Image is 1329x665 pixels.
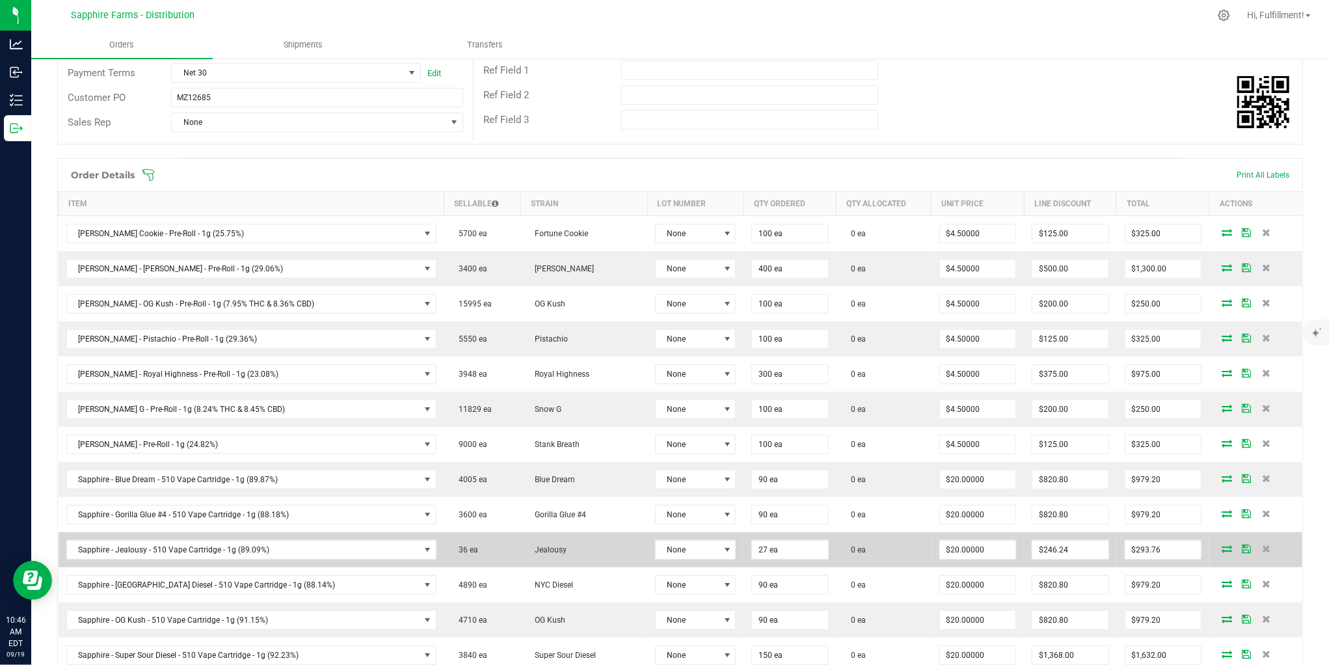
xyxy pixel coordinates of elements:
[1256,439,1276,447] span: Delete Order Detail
[844,651,866,660] span: 0 ea
[213,31,394,59] a: Shipments
[452,616,487,625] span: 4710 ea
[6,614,25,649] p: 10:46 AM EDT
[66,224,436,243] span: NO DATA FOUND
[1032,506,1108,524] input: 0
[1237,439,1256,447] span: Save Order Detail
[1237,76,1289,128] img: Scan me!
[452,510,487,519] span: 3600 ea
[752,295,827,313] input: 0
[656,576,719,594] span: None
[1256,509,1276,517] span: Delete Order Detail
[1032,541,1108,559] input: 0
[1237,369,1256,377] span: Save Order Detail
[844,405,866,414] span: 0 ea
[1256,369,1276,377] span: Delete Order Detail
[452,580,487,590] span: 4890 ea
[67,576,420,594] span: Sapphire - [GEOGRAPHIC_DATA] Diesel - 510 Vape Cartridge - 1g (88.14%)
[67,506,420,524] span: Sapphire - Gorilla Glue #4 - 510 Vape Cartridge - 1g (88.18%)
[1032,470,1108,489] input: 0
[1125,611,1201,629] input: 0
[656,295,719,313] span: None
[1216,9,1232,21] div: Manage settings
[940,576,1015,594] input: 0
[1125,506,1201,524] input: 0
[452,299,492,308] span: 15995 ea
[67,470,420,489] span: Sapphire - Blue Dream - 510 Vape Cartridge - 1g (89.87%)
[66,294,436,314] span: NO DATA FOUND
[67,260,420,278] span: [PERSON_NAME] - [PERSON_NAME] - Pre-Roll - 1g (29.06%)
[752,260,827,278] input: 0
[59,192,444,216] th: Item
[67,295,420,313] span: [PERSON_NAME] - OG Kush - Pre-Roll - 1g (7.95% THC & 8.36% CBD)
[844,334,866,344] span: 0 ea
[1247,10,1304,20] span: Hi, Fulfillment!
[71,10,195,21] span: Sapphire Farms - Distribution
[656,435,719,454] span: None
[10,122,23,135] inline-svg: Outbound
[483,114,529,126] span: Ref Field 3
[13,561,52,600] iframe: Resource center
[752,541,827,559] input: 0
[752,611,827,629] input: 0
[656,365,719,383] span: None
[1237,299,1256,306] span: Save Order Detail
[1237,334,1256,342] span: Save Order Detail
[1125,330,1201,348] input: 0
[1237,474,1256,482] span: Save Order Detail
[1032,400,1108,418] input: 0
[940,400,1015,418] input: 0
[528,370,589,379] span: Royal Highness
[752,506,827,524] input: 0
[1256,615,1276,623] span: Delete Order Detail
[1125,541,1201,559] input: 0
[452,545,478,554] span: 36 ea
[67,646,420,664] span: Sapphire - Super Sour Diesel - 510 Vape Cartridge - 1g (92.23%)
[10,38,23,51] inline-svg: Analytics
[67,224,420,243] span: [PERSON_NAME] Cookie - Pre-Roll - 1g (25.75%)
[752,365,827,383] input: 0
[656,541,719,559] span: None
[450,39,520,51] span: Transfers
[940,611,1015,629] input: 0
[67,541,420,559] span: Sapphire - Jealousy - 510 Vape Cartridge - 1g (89.09%)
[66,575,436,595] span: NO DATA FOUND
[744,192,836,216] th: Qty Ordered
[1024,192,1116,216] th: Line Discount
[1237,264,1256,271] span: Save Order Detail
[656,611,719,629] span: None
[656,330,719,348] span: None
[1256,404,1276,412] span: Delete Order Detail
[67,435,420,454] span: [PERSON_NAME] - Pre-Roll - 1g (24.82%)
[483,64,529,76] span: Ref Field 1
[844,510,866,519] span: 0 ea
[844,475,866,484] span: 0 ea
[10,94,23,107] inline-svg: Inventory
[1125,224,1201,243] input: 0
[528,510,586,519] span: Gorilla Glue #4
[1032,646,1108,664] input: 0
[752,400,827,418] input: 0
[172,113,446,131] span: None
[1237,228,1256,236] span: Save Order Detail
[752,224,827,243] input: 0
[1125,400,1201,418] input: 0
[66,470,436,489] span: NO DATA FOUND
[940,470,1015,489] input: 0
[1032,260,1108,278] input: 0
[452,405,492,414] span: 11829 ea
[1125,435,1201,454] input: 0
[66,329,436,349] span: NO DATA FOUND
[844,264,866,273] span: 0 ea
[1256,580,1276,588] span: Delete Order Detail
[427,68,441,78] a: Edit
[452,334,487,344] span: 5550 ea
[1256,334,1276,342] span: Delete Order Detail
[66,435,436,454] span: NO DATA FOUND
[528,616,565,625] span: OG Kush
[844,616,866,625] span: 0 ea
[1256,228,1276,236] span: Delete Order Detail
[656,400,719,418] span: None
[67,330,420,348] span: [PERSON_NAME] - Pistachio - Pre-Roll - 1g (29.36%)
[1237,615,1256,623] span: Save Order Detail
